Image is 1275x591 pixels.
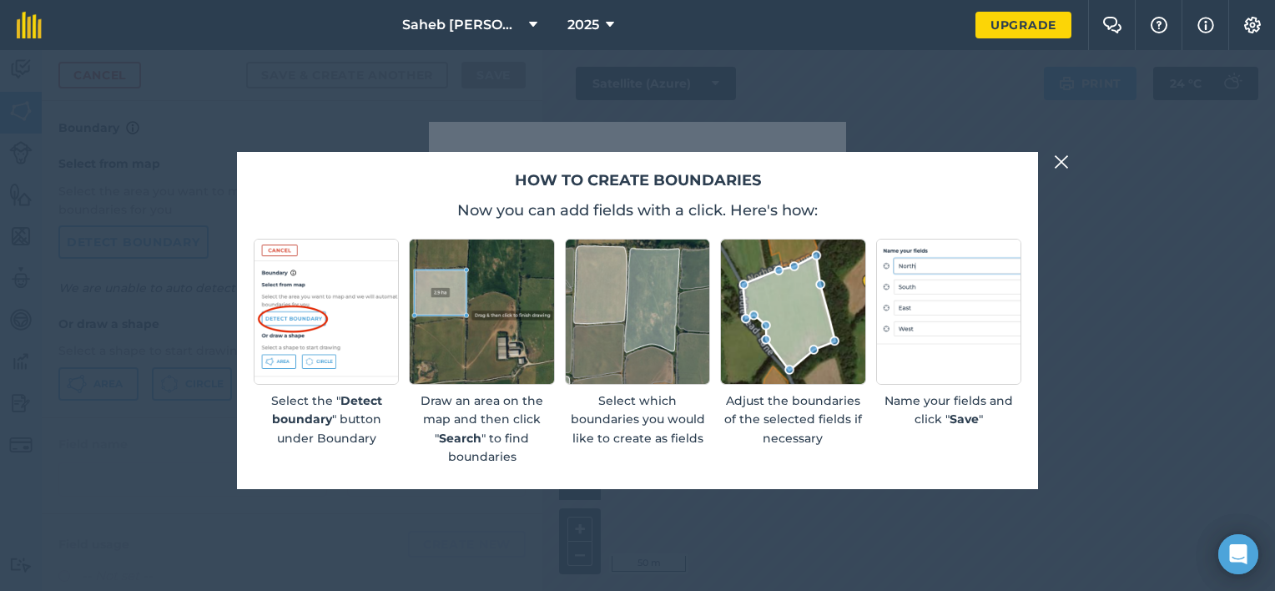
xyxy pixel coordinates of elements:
[1149,17,1169,33] img: A question mark icon
[409,391,554,467] p: Draw an area on the map and then click " " to find boundaries
[950,412,979,427] strong: Save
[876,239,1021,384] img: placeholder
[567,15,599,35] span: 2025
[1197,15,1214,35] img: svg+xml;base64,PHN2ZyB4bWxucz0iaHR0cDovL3d3dy53My5vcmcvMjAwMC9zdmciIHdpZHRoPSIxNyIgaGVpZ2h0PSIxNy...
[975,12,1071,38] a: Upgrade
[254,169,1021,193] h2: How to create boundaries
[254,391,399,447] p: Select the " " button under Boundary
[254,239,399,384] img: Screenshot of detect boundary button
[1054,152,1069,172] img: svg+xml;base64,PHN2ZyB4bWxucz0iaHR0cDovL3d3dy53My5vcmcvMjAwMC9zdmciIHdpZHRoPSIyMiIgaGVpZ2h0PSIzMC...
[439,431,481,446] strong: Search
[17,12,42,38] img: fieldmargin Logo
[402,15,522,35] span: Saheb [PERSON_NAME]
[720,391,865,447] p: Adjust the boundaries of the selected fields if necessary
[720,239,865,384] img: Screenshot of an editable boundary
[254,199,1021,222] p: Now you can add fields with a click. Here's how:
[565,239,710,384] img: Screenshot of selected fields
[409,239,554,384] img: Screenshot of an rectangular area drawn on a map
[876,391,1021,429] p: Name your fields and click " "
[1102,17,1122,33] img: Two speech bubbles overlapping with the left bubble in the forefront
[1242,17,1262,33] img: A cog icon
[1218,534,1258,574] div: Open Intercom Messenger
[565,391,710,447] p: Select which boundaries you would like to create as fields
